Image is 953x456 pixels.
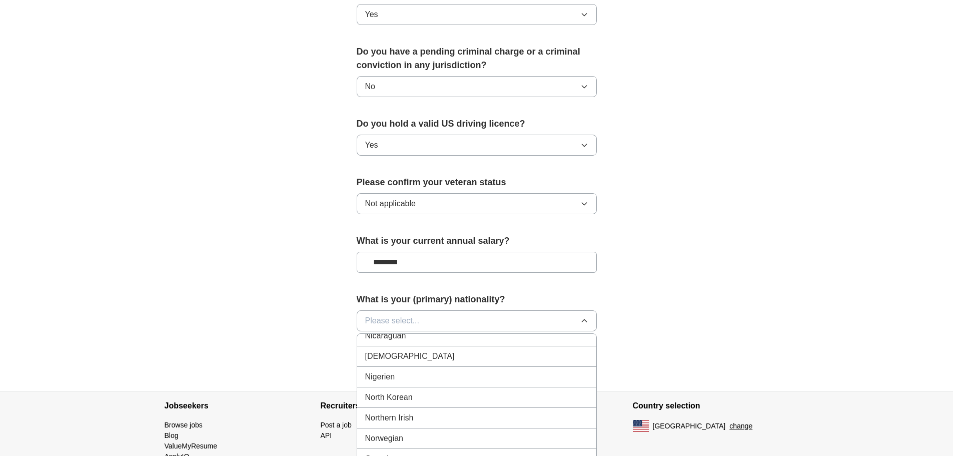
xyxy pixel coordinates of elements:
a: API [321,431,332,439]
button: Yes [357,4,597,25]
img: US flag [633,420,649,432]
span: Nigerien [365,371,395,383]
span: No [365,81,375,93]
span: [DEMOGRAPHIC_DATA] [365,350,455,362]
label: What is your (primary) nationality? [357,293,597,306]
span: Norwegian [365,432,403,444]
a: Post a job [321,421,352,429]
label: Do you hold a valid US driving licence? [357,117,597,131]
span: Nicaraguan [365,330,406,342]
span: Northern Irish [365,412,414,424]
span: Yes [365,139,378,151]
a: ValueMyResume [165,442,218,450]
span: Yes [365,9,378,21]
span: Not applicable [365,198,416,210]
span: [GEOGRAPHIC_DATA] [653,421,726,431]
label: Do you have a pending criminal charge or a criminal conviction in any jurisdiction? [357,45,597,72]
button: Please select... [357,310,597,331]
button: Yes [357,135,597,156]
a: Browse jobs [165,421,203,429]
button: Not applicable [357,193,597,214]
label: Please confirm your veteran status [357,176,597,189]
label: What is your current annual salary? [357,234,597,248]
button: No [357,76,597,97]
a: Blog [165,431,179,439]
span: Please select... [365,315,420,327]
span: North Korean [365,391,413,403]
button: change [729,421,752,431]
h4: Country selection [633,392,789,420]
